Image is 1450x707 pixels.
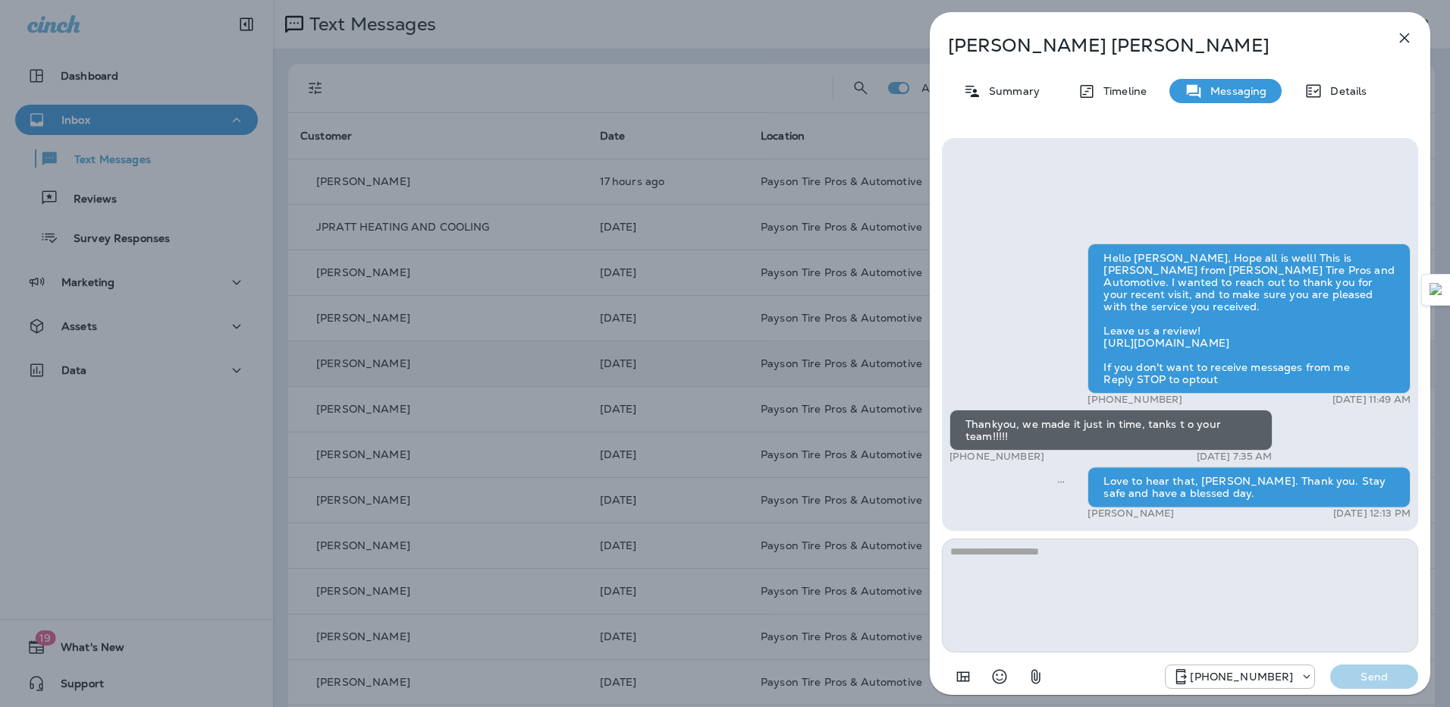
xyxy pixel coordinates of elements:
[1332,394,1411,406] p: [DATE] 11:49 AM
[981,85,1040,97] p: Summary
[1057,473,1065,487] span: Sent
[984,661,1015,692] button: Select an emoji
[1166,668,1314,686] div: +1 (928) 260-4498
[1323,85,1367,97] p: Details
[1087,244,1411,394] div: Hello [PERSON_NAME], Hope all is well! This is [PERSON_NAME] from [PERSON_NAME] Tire Pros and Aut...
[1430,283,1443,297] img: Detect Auto
[1087,394,1182,406] p: [PHONE_NUMBER]
[948,35,1362,56] p: [PERSON_NAME] [PERSON_NAME]
[1203,85,1266,97] p: Messaging
[949,451,1044,463] p: [PHONE_NUMBER]
[948,661,978,692] button: Add in a premade template
[1087,467,1411,507] div: Love to hear that, [PERSON_NAME]. Thank you. Stay safe and have a blessed day.
[1333,507,1411,520] p: [DATE] 12:13 PM
[1190,671,1293,683] p: [PHONE_NUMBER]
[1087,507,1174,520] p: [PERSON_NAME]
[1197,451,1273,463] p: [DATE] 7:35 AM
[1096,85,1147,97] p: Timeline
[949,410,1273,451] div: Thankyou, we made it just in time, tanks t o your team!!!!!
